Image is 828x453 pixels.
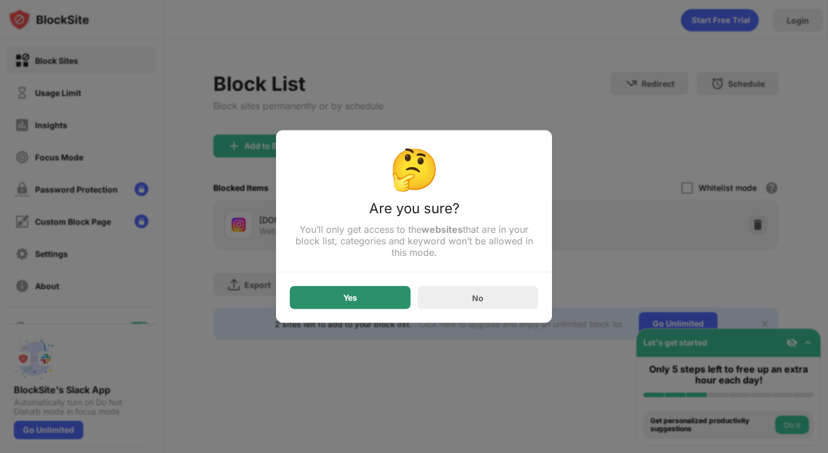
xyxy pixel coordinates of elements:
div: 🤔 [290,144,538,193]
div: No [472,293,484,302]
div: You’ll only get access to the that are in your block list, categories and keyword won’t be allowe... [290,224,538,258]
div: Are you sure? [290,200,538,224]
strong: websites [421,224,463,235]
div: Yes [343,293,357,302]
